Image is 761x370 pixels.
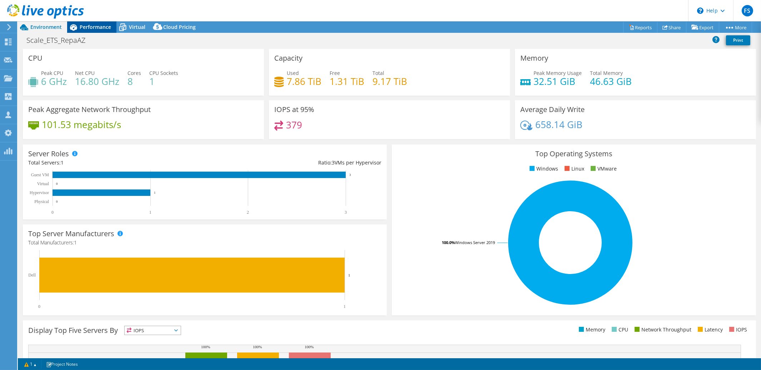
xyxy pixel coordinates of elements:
[75,77,119,85] h4: 16.80 GHz
[127,70,141,76] span: Cores
[563,165,584,173] li: Linux
[30,190,49,195] text: Hypervisor
[253,345,262,349] text: 100%
[61,159,64,166] span: 1
[274,54,302,62] h3: Capacity
[535,121,582,128] h4: 658.14 GiB
[154,191,156,194] text: 1
[149,210,151,215] text: 1
[330,70,340,76] span: Free
[348,273,350,277] text: 1
[332,159,335,166] span: 3
[686,22,719,33] a: Export
[274,106,314,113] h3: IOPS at 95%
[726,35,750,45] a: Print
[74,239,77,246] span: 1
[372,77,407,85] h4: 9.17 TiB
[28,150,69,158] h3: Server Roles
[590,77,632,85] h4: 46.63 GiB
[125,326,181,335] span: IOPS
[127,77,141,85] h4: 8
[345,210,347,215] text: 3
[31,172,49,177] text: Guest VM
[287,70,299,76] span: Used
[75,70,95,76] span: Net CPU
[305,345,314,349] text: 100%
[28,106,151,113] h3: Peak Aggregate Network Throughput
[41,70,63,76] span: Peak CPU
[287,77,321,85] h4: 7.86 TiB
[633,326,691,334] li: Network Throughput
[623,22,657,33] a: Reports
[247,210,249,215] text: 2
[372,70,384,76] span: Total
[344,304,346,309] text: 1
[589,165,617,173] li: VMware
[19,360,41,369] a: 1
[80,24,111,30] span: Performance
[442,240,455,245] tspan: 100.0%
[696,326,723,334] li: Latency
[697,7,704,14] svg: \n
[37,181,49,186] text: Virtual
[56,200,58,203] text: 0
[34,199,49,204] text: Physical
[51,210,54,215] text: 0
[201,345,210,349] text: 100%
[610,326,628,334] li: CPU
[163,24,196,30] span: Cloud Pricing
[397,150,750,158] h3: Top Operating Systems
[28,239,381,247] h4: Total Manufacturers:
[149,77,178,85] h4: 1
[38,304,40,309] text: 0
[28,54,42,62] h3: CPU
[528,165,558,173] li: Windows
[742,5,753,16] span: FS
[56,182,58,186] text: 0
[534,77,582,85] h4: 32.51 GiB
[349,173,351,177] text: 3
[719,22,752,33] a: More
[455,240,495,245] tspan: Windows Server 2019
[205,159,382,167] div: Ratio: VMs per Hypervisor
[727,326,747,334] li: IOPS
[41,360,83,369] a: Project Notes
[129,24,145,30] span: Virtual
[590,70,623,76] span: Total Memory
[577,326,605,334] li: Memory
[286,121,302,129] h4: 379
[28,159,205,167] div: Total Servers:
[657,22,686,33] a: Share
[520,54,548,62] h3: Memory
[28,230,114,238] h3: Top Server Manufacturers
[23,36,97,44] h1: Scale_ETS_RepaAZ
[30,24,62,30] span: Environment
[330,77,364,85] h4: 1.31 TiB
[28,273,36,278] text: Dell
[149,70,178,76] span: CPU Sockets
[42,121,121,128] h4: 101.53 megabits/s
[41,77,67,85] h4: 6 GHz
[534,70,582,76] span: Peak Memory Usage
[520,106,585,113] h3: Average Daily Write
